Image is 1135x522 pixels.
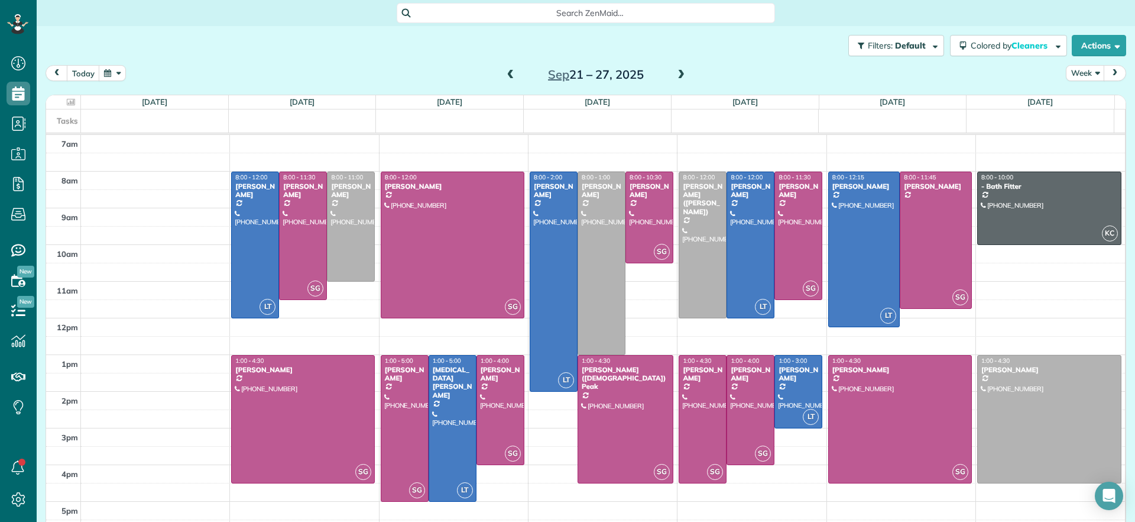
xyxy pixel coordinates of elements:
[522,68,670,81] h2: 21 – 27, 2025
[437,97,462,107] a: [DATE]
[778,366,819,383] div: [PERSON_NAME]
[654,244,670,260] span: SG
[585,97,610,107] a: [DATE]
[1011,40,1049,51] span: Cleaners
[654,464,670,480] span: SG
[384,366,425,383] div: [PERSON_NAME]
[61,433,78,442] span: 3pm
[952,464,968,480] span: SG
[868,40,893,51] span: Filters:
[61,469,78,479] span: 4pm
[57,323,78,332] span: 12pm
[803,281,819,297] span: SG
[582,357,610,365] span: 1:00 - 4:30
[385,357,413,365] span: 1:00 - 5:00
[457,482,473,498] span: LT
[832,357,861,365] span: 1:00 - 4:30
[981,182,1118,191] div: - Bath Fitter
[67,65,100,81] button: today
[707,464,723,480] span: SG
[61,212,78,222] span: 9am
[950,35,1067,56] button: Colored byCleaners
[803,409,819,425] span: LT
[235,173,267,181] span: 8:00 - 12:00
[581,182,622,199] div: [PERSON_NAME]
[61,506,78,515] span: 5pm
[730,366,771,383] div: [PERSON_NAME]
[260,299,275,315] span: LT
[730,182,771,199] div: [PERSON_NAME]
[355,464,371,480] span: SG
[46,65,68,81] button: prev
[17,266,34,278] span: New
[481,357,509,365] span: 1:00 - 4:00
[1104,65,1126,81] button: next
[682,182,723,217] div: [PERSON_NAME] ([PERSON_NAME])
[558,372,574,388] span: LT
[581,366,670,391] div: [PERSON_NAME] ([DEMOGRAPHIC_DATA]) Peak
[1066,65,1105,81] button: Week
[61,359,78,369] span: 1pm
[384,182,521,191] div: [PERSON_NAME]
[505,299,521,315] span: SG
[582,173,610,181] span: 8:00 - 1:00
[235,182,275,199] div: [PERSON_NAME]
[548,67,569,82] span: Sep
[779,357,807,365] span: 1:00 - 3:00
[533,182,574,199] div: [PERSON_NAME]
[755,446,771,462] span: SG
[61,176,78,185] span: 8am
[283,182,323,199] div: [PERSON_NAME]
[57,249,78,259] span: 10am
[534,173,562,181] span: 8:00 - 2:00
[895,40,926,51] span: Default
[17,296,34,308] span: New
[848,35,944,56] button: Filters: Default
[832,173,864,181] span: 8:00 - 12:15
[683,173,715,181] span: 8:00 - 12:00
[57,286,78,295] span: 11am
[880,97,905,107] a: [DATE]
[330,182,371,199] div: [PERSON_NAME]
[1027,97,1053,107] a: [DATE]
[283,173,315,181] span: 8:00 - 11:30
[432,366,473,400] div: [MEDICAL_DATA][PERSON_NAME]
[981,366,1118,374] div: [PERSON_NAME]
[630,173,661,181] span: 8:00 - 10:30
[755,299,771,315] span: LT
[832,366,968,374] div: [PERSON_NAME]
[903,182,968,191] div: [PERSON_NAME]
[61,396,78,405] span: 2pm
[1102,225,1118,241] span: KC
[307,281,323,297] span: SG
[235,357,264,365] span: 1:00 - 4:30
[480,366,521,383] div: [PERSON_NAME]
[731,357,759,365] span: 1:00 - 4:00
[779,173,810,181] span: 8:00 - 11:30
[433,357,461,365] span: 1:00 - 5:00
[842,35,944,56] a: Filters: Default
[880,308,896,324] span: LT
[981,173,1013,181] span: 8:00 - 10:00
[57,116,78,125] span: Tasks
[385,173,417,181] span: 8:00 - 12:00
[290,97,315,107] a: [DATE]
[1072,35,1126,56] button: Actions
[409,482,425,498] span: SG
[832,182,897,191] div: [PERSON_NAME]
[971,40,1052,51] span: Colored by
[952,289,968,305] span: SG
[629,182,670,199] div: [PERSON_NAME]
[981,357,1010,365] span: 1:00 - 4:30
[331,173,363,181] span: 8:00 - 11:00
[731,173,763,181] span: 8:00 - 12:00
[904,173,936,181] span: 8:00 - 11:45
[142,97,167,107] a: [DATE]
[235,366,371,374] div: [PERSON_NAME]
[778,182,819,199] div: [PERSON_NAME]
[61,139,78,149] span: 7am
[1095,482,1123,510] div: Open Intercom Messenger
[683,357,711,365] span: 1:00 - 4:30
[682,366,723,383] div: [PERSON_NAME]
[505,446,521,462] span: SG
